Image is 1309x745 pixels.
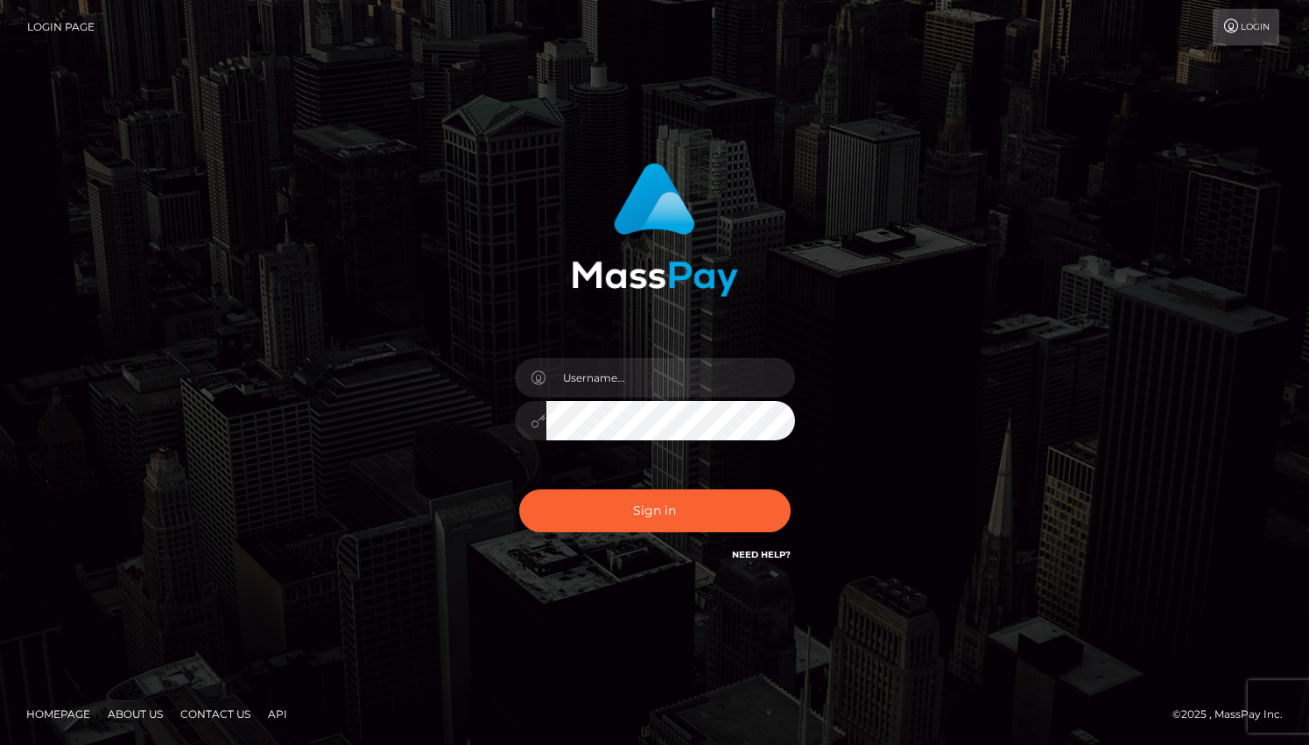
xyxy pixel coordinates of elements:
a: Login Page [27,9,95,46]
a: Need Help? [732,549,791,560]
a: About Us [101,700,170,727]
a: Login [1213,9,1279,46]
a: Contact Us [173,700,257,727]
button: Sign in [519,489,791,532]
div: © 2025 , MassPay Inc. [1172,705,1296,724]
input: Username... [546,358,795,397]
img: MassPay Login [572,163,738,297]
a: API [261,700,294,727]
a: Homepage [19,700,97,727]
